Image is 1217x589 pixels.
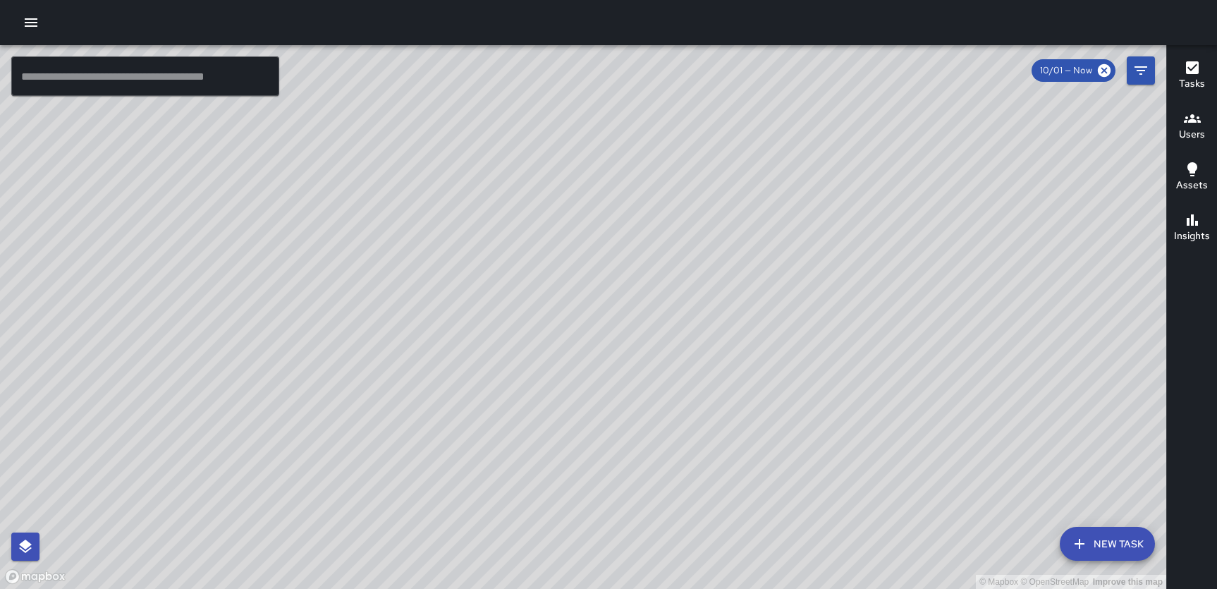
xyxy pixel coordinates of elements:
h6: Assets [1176,178,1208,193]
button: Filters [1127,56,1155,85]
button: Insights [1167,203,1217,254]
h6: Insights [1174,229,1210,244]
button: Assets [1167,152,1217,203]
h6: Tasks [1179,76,1205,92]
h6: Users [1179,127,1205,142]
button: Users [1167,102,1217,152]
span: 10/01 — Now [1032,63,1101,78]
div: 10/01 — Now [1032,59,1115,82]
button: New Task [1060,527,1155,561]
button: Tasks [1167,51,1217,102]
